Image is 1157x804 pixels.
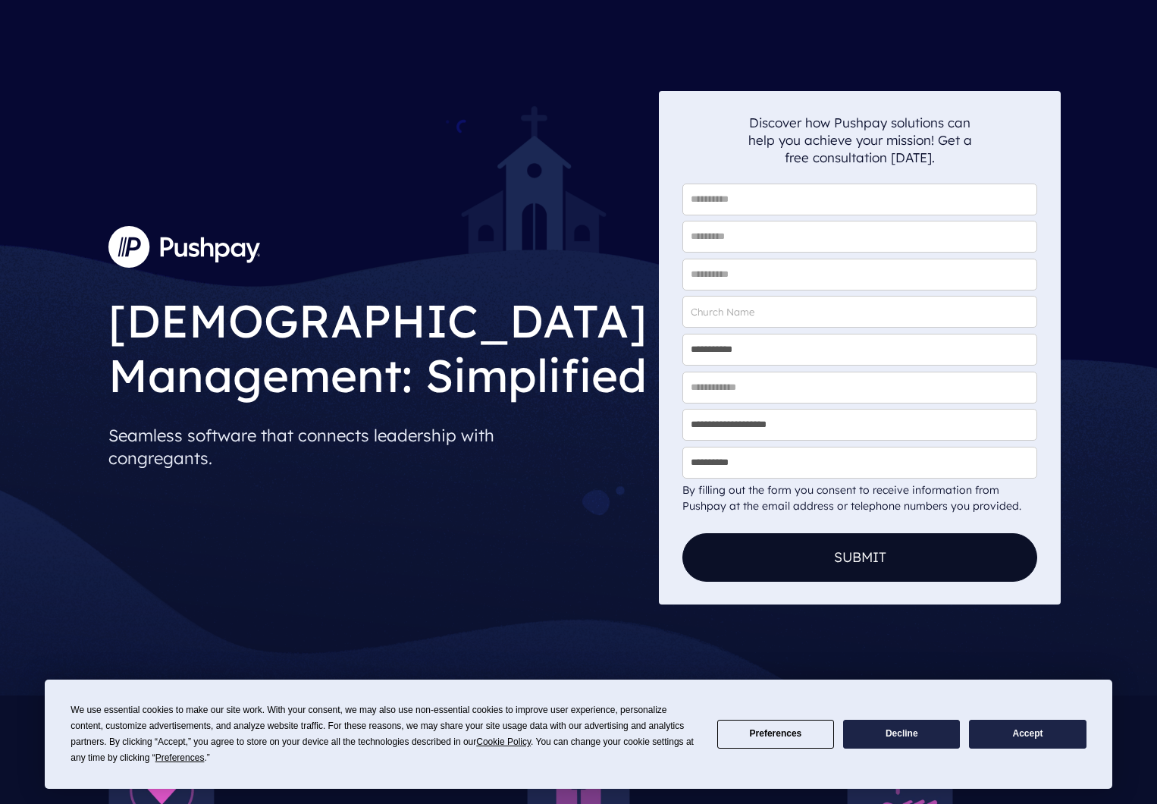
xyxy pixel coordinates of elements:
[108,418,647,476] p: Seamless software that connects leadership with congregants.
[969,720,1086,749] button: Accept
[108,281,647,407] h1: [DEMOGRAPHIC_DATA] Management: Simplified
[682,296,1037,328] input: Church Name
[717,720,834,749] button: Preferences
[682,482,1037,514] div: By filling out the form you consent to receive information from Pushpay at the email address or t...
[748,114,972,166] p: Discover how Pushpay solutions can help you achieve your mission! Get a free consultation [DATE].
[71,702,698,766] div: We use essential cookies to make our site work. With your consent, we may also use non-essential ...
[682,533,1037,582] button: Submit
[155,752,205,763] span: Preferences
[476,736,531,747] span: Cookie Policy
[843,720,960,749] button: Decline
[45,680,1112,789] div: Cookie Consent Prompt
